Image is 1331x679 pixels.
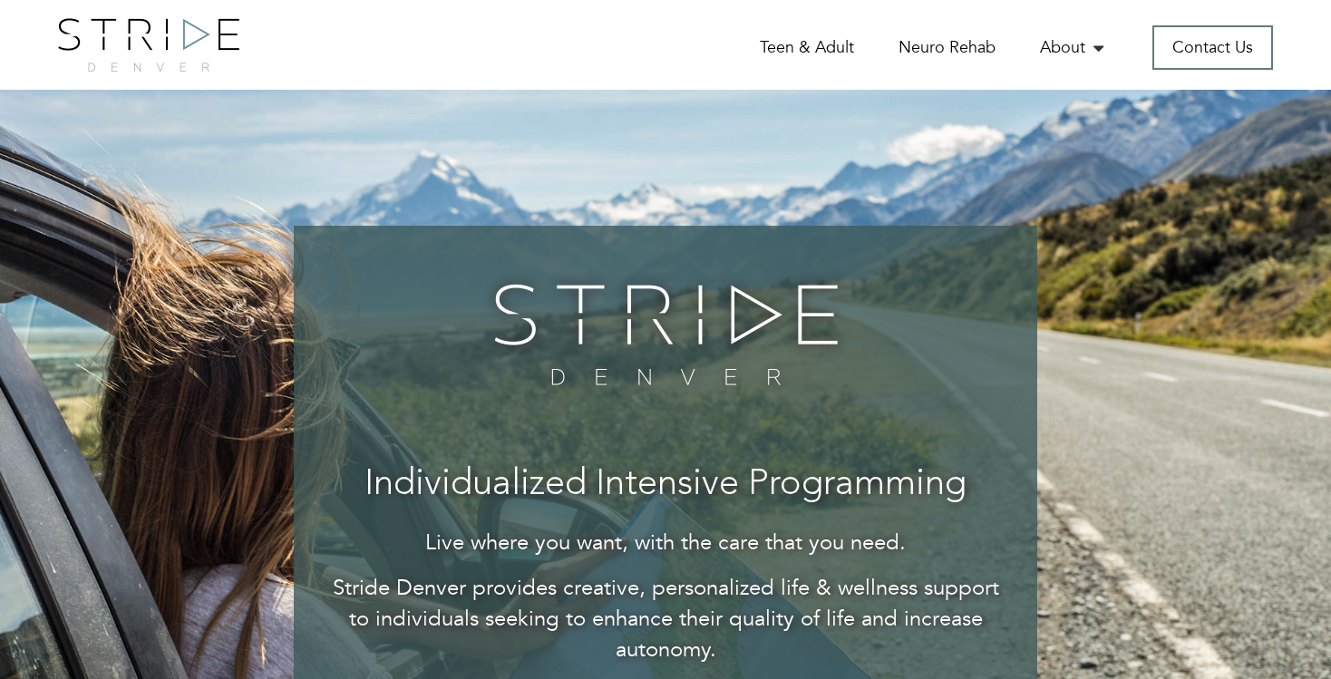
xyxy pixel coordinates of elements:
a: About [1040,36,1108,59]
p: Stride Denver provides creative, personalized life & wellness support to individuals seeking to e... [330,573,1001,666]
img: logo.png [58,18,239,72]
a: Neuro Rehab [899,36,996,59]
p: Live where you want, with the care that you need. [330,528,1001,558]
a: Teen & Adult [760,36,854,59]
img: banner-logo.png [482,271,850,398]
a: Contact Us [1152,25,1273,70]
h3: Individualized Intensive Programming [330,465,1001,505]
